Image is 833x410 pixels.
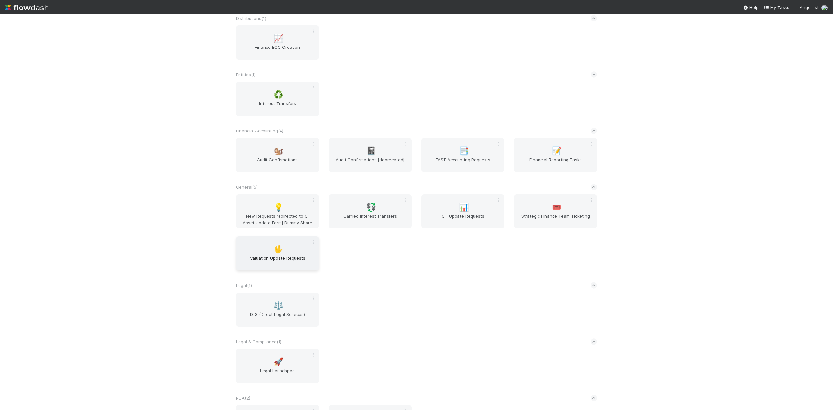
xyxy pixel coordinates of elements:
a: My Tasks [764,4,789,11]
a: 📓Audit Confirmations [deprecated] [329,138,412,172]
span: Strategic Finance Team Ticketing [517,213,594,226]
span: Carried Interest Transfers [331,213,409,226]
span: PCA ( 2 ) [236,395,250,401]
a: 🚀Legal Launchpad [236,349,319,383]
span: Legal & Compliance ( 1 ) [236,339,281,344]
span: ♻️ [274,90,283,99]
span: 📝 [552,147,562,155]
span: Legal Launchpad [239,367,316,380]
span: Financial Accounting ( 4 ) [236,128,283,133]
span: 📑 [459,147,469,155]
a: ♻️Interest Transfers [236,82,319,116]
span: 📈 [274,34,283,43]
a: 📝Financial Reporting Tasks [514,138,597,172]
a: 📈Finance ECC Creation [236,25,319,60]
span: DLS (Direct Legal Services) [239,311,316,324]
a: 🖖Valuation Update Requests [236,236,319,270]
span: General ( 5 ) [236,184,258,190]
span: Financial Reporting Tasks [517,157,594,170]
span: 💱 [366,203,376,212]
span: Distributions ( 1 ) [236,16,266,21]
span: 🚀 [274,358,283,366]
a: 📑FAST Accounting Requests [421,138,504,172]
span: Interest Transfers [239,100,316,113]
span: 📊 [459,203,469,212]
img: avatar_d7f67417-030a-43ce-a3ce-a315a3ccfd08.png [821,5,828,11]
span: Valuation Update Requests [239,255,316,268]
span: Audit Confirmations [239,157,316,170]
span: FAST Accounting Requests [424,157,502,170]
span: My Tasks [764,5,789,10]
a: ⚖️DLS (Direct Legal Services) [236,293,319,327]
span: CT Update Requests [424,213,502,226]
a: 💡[New Requests redirected to CT Asset Update Form] Dummy Share Backlog Cleanup [236,194,319,228]
span: 📓 [366,147,376,155]
a: 💱Carried Interest Transfers [329,194,412,228]
img: logo-inverted-e16ddd16eac7371096b0.svg [5,2,48,13]
span: 🐿️ [274,147,283,155]
span: 💡 [274,203,283,212]
span: Finance ECC Creation [239,44,316,57]
span: Entities ( 1 ) [236,72,256,77]
span: Audit Confirmations [deprecated] [331,157,409,170]
a: 🐿️Audit Confirmations [236,138,319,172]
a: 📊CT Update Requests [421,194,504,228]
span: Legal ( 1 ) [236,283,252,288]
div: Help [743,4,758,11]
span: 🖖 [274,245,283,253]
span: 🎟️ [552,203,562,212]
span: AngelList [800,5,819,10]
a: 🎟️Strategic Finance Team Ticketing [514,194,597,228]
span: ⚖️ [274,301,283,310]
span: [New Requests redirected to CT Asset Update Form] Dummy Share Backlog Cleanup [239,213,316,226]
